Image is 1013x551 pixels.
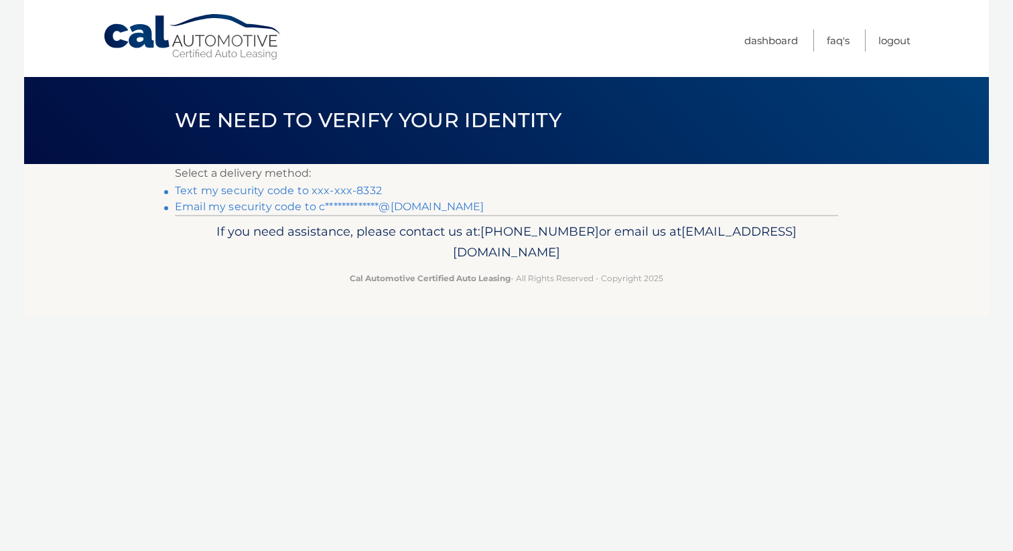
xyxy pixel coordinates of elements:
[184,271,829,285] p: - All Rights Reserved - Copyright 2025
[744,29,798,52] a: Dashboard
[480,224,599,239] span: [PHONE_NUMBER]
[103,13,283,61] a: Cal Automotive
[878,29,910,52] a: Logout
[350,273,511,283] strong: Cal Automotive Certified Auto Leasing
[184,221,829,264] p: If you need assistance, please contact us at: or email us at
[175,184,382,197] a: Text my security code to xxx-xxx-8332
[175,164,838,183] p: Select a delivery method:
[827,29,850,52] a: FAQ's
[175,108,561,133] span: We need to verify your identity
